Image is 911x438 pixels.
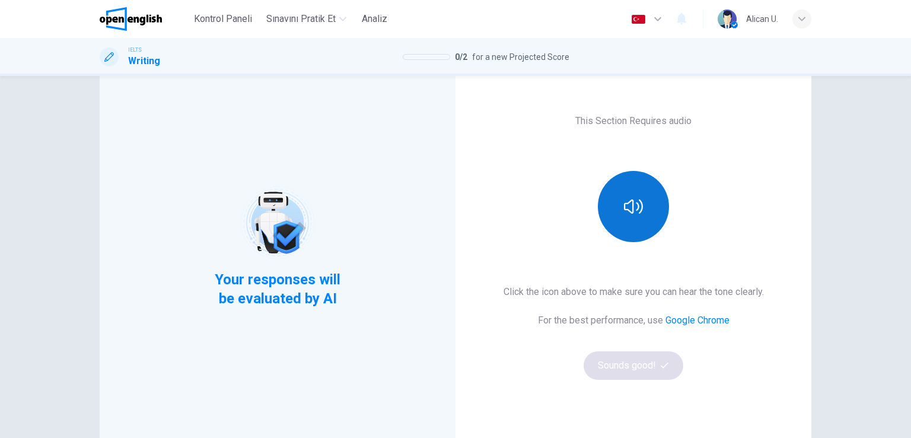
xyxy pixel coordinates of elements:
[240,185,315,261] img: robot icon
[504,285,764,299] h6: Click the icon above to make sure you can hear the tone clearly.
[746,12,778,26] div: Alican U.
[356,8,394,30] button: Analiz
[631,15,646,24] img: tr
[538,313,730,328] h6: For the best performance, use
[718,9,737,28] img: Profile picture
[262,8,351,30] button: Sınavını Pratik Et
[665,315,730,326] a: Google Chrome
[128,46,142,54] span: IELTS
[100,7,189,31] a: OpenEnglish logo
[472,50,569,64] span: for a new Projected Score
[100,7,162,31] img: OpenEnglish logo
[455,50,467,64] span: 0 / 2
[194,12,252,26] span: Kontrol Paneli
[266,12,336,26] span: Sınavını Pratik Et
[206,270,350,308] span: Your responses will be evaluated by AI
[189,8,257,30] button: Kontrol Paneli
[362,12,387,26] span: Analiz
[575,114,692,128] h6: This Section Requires audio
[128,54,160,68] h1: Writing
